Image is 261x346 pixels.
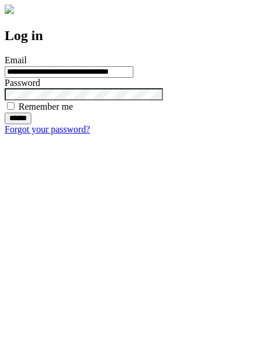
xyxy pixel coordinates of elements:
a: Forgot your password? [5,124,90,134]
img: logo-4e3dc11c47720685a147b03b5a06dd966a58ff35d612b21f08c02c0306f2b779.png [5,5,14,14]
h2: Log in [5,28,256,44]
label: Password [5,78,40,88]
label: Remember me [19,102,73,111]
label: Email [5,55,27,65]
